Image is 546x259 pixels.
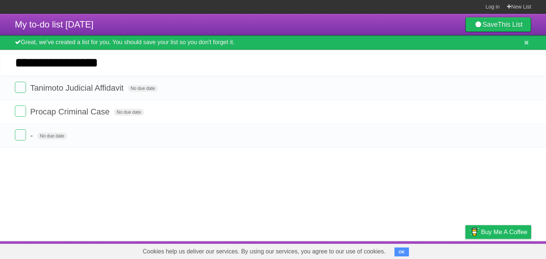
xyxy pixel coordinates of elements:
[135,244,393,259] span: Cookies help us deliver our services. By using our services, you agree to our use of cookies.
[469,226,479,238] img: Buy me a coffee
[15,82,26,93] label: Done
[15,106,26,117] label: Done
[15,19,94,29] span: My to-do list [DATE]
[30,107,111,116] span: Procap Criminal Case
[481,226,527,239] span: Buy me a coffee
[114,109,144,116] span: No due date
[30,131,35,140] span: -
[498,21,523,28] b: This List
[456,243,475,257] a: Privacy
[128,85,158,92] span: No due date
[484,243,531,257] a: Suggest a feature
[391,243,421,257] a: Developers
[394,247,409,256] button: OK
[30,83,126,93] span: Tanimoto Judicial Affidavit
[465,17,531,32] a: SaveThis List
[37,133,67,139] span: No due date
[430,243,447,257] a: Terms
[465,225,531,239] a: Buy me a coffee
[367,243,382,257] a: About
[15,129,26,140] label: Done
